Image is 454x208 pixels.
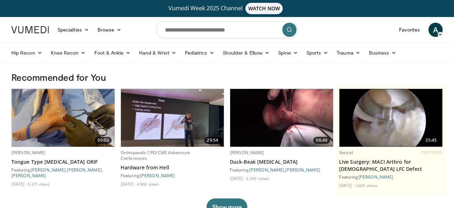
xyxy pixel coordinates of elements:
[11,26,49,33] img: VuMedi Logo
[218,46,274,60] a: Shoulder & Elbow
[249,167,284,172] a: [PERSON_NAME]
[355,182,377,188] li: 1,620 views
[204,137,221,144] span: 29:54
[230,158,333,165] a: Duck-Beak [MEDICAL_DATA]
[245,3,283,14] span: WATCH NOW
[11,167,115,178] div: Featuring: , ,
[181,46,218,60] a: Pediatrics
[31,167,66,172] a: [PERSON_NAME]
[395,23,424,37] a: Favorites
[230,175,245,181] li: [DATE]
[339,89,442,147] img: eb023345-1e2d-4374-a840-ddbc99f8c97c.620x360_q85_upscale.jpg
[339,174,443,180] div: Featuring:
[339,158,443,173] a: Live Surgery: MACI Arthro for [DEMOGRAPHIC_DATA] LFC Defect
[339,150,353,156] a: Vericel
[121,164,224,171] a: Hardware from Hell
[422,137,439,144] span: 35:45
[135,46,181,60] a: Hand & Wrist
[11,181,27,187] li: [DATE]
[11,150,46,156] a: [PERSON_NAME]
[302,46,333,60] a: Sports
[12,3,442,14] a: Vumedi Week 2025 ChannelWATCH NOW
[230,89,333,147] a: 06:49
[67,167,101,172] a: [PERSON_NAME]
[156,21,298,38] input: Search topics, interventions
[422,150,443,155] span: FEATURED
[11,158,115,165] a: Tongue Type [MEDICAL_DATA] ORIF
[365,46,401,60] a: Business
[11,72,443,83] h3: Recommended for You
[285,167,320,172] a: [PERSON_NAME]
[53,23,93,37] a: Specialties
[11,173,46,178] a: [PERSON_NAME]
[95,137,112,144] span: 09:03
[137,181,159,187] li: 4,968 views
[121,173,224,178] div: Featuring:
[230,150,264,156] a: [PERSON_NAME]
[339,89,442,147] a: 35:45
[332,46,365,60] a: Trauma
[313,137,330,144] span: 06:49
[12,89,115,147] img: 7d4bbe89-061e-4901-8995-61c1e47da95c.620x360_q85_upscale.jpg
[121,89,224,147] a: 29:54
[121,89,224,147] img: 60775afc-ffda-4ab0-8851-c93795a251ec.620x360_q85_upscale.jpg
[7,46,46,60] a: Hip Recon
[140,173,175,178] a: [PERSON_NAME]
[90,46,135,60] a: Foot & Ankle
[274,46,302,60] a: Spine
[339,182,354,188] li: [DATE]
[246,175,269,181] li: 2,392 views
[121,181,136,187] li: [DATE]
[46,46,90,60] a: Knee Recon
[428,23,443,37] a: A
[121,150,190,161] a: Orthopaedic CPD/CME Adventure Conferences
[359,174,393,179] a: [PERSON_NAME]
[12,89,115,147] a: 09:03
[230,167,333,173] div: Featuring: ,
[230,89,333,147] img: b5afe14f-982d-4732-8467-f08ae615c83b.620x360_q85_upscale.jpg
[28,181,50,187] li: 5,371 views
[93,23,126,37] a: Browse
